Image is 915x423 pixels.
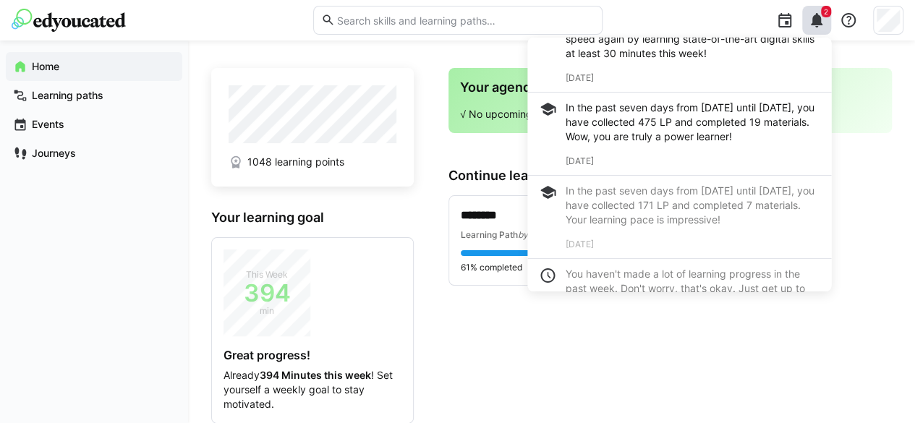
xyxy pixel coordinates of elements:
h3: Your learning goal [211,210,414,226]
h3: Your agenda [460,80,880,95]
p: √ No upcoming tasks [460,107,880,121]
div: In the past seven days from [DATE] until [DATE], you have collected 475 LP and completed 19 mater... [565,101,820,144]
div: You haven't made a lot of learning progress in the past week. Don't worry, that's okay. Just get ... [565,267,820,325]
span: 2 [824,7,828,16]
span: [DATE] [565,72,593,83]
span: 1048 learning points [247,155,344,169]
input: Search skills and learning paths… [335,14,594,27]
div: In the past seven days from [DATE] until [DATE], you have collected 171 LP and completed 7 materi... [565,184,820,227]
span: 61% completed [461,262,522,273]
span: [DATE] [565,239,593,249]
span: Learning Path [461,229,518,240]
strong: 394 Minutes this week [260,369,371,381]
h3: Continue learning [448,168,892,184]
p: Already ! Set yourself a weekly goal to stay motivated. [224,368,401,411]
span: [DATE] [565,155,593,166]
span: by QuLearnLabs [518,229,584,240]
h4: Great progress! [224,348,401,362]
